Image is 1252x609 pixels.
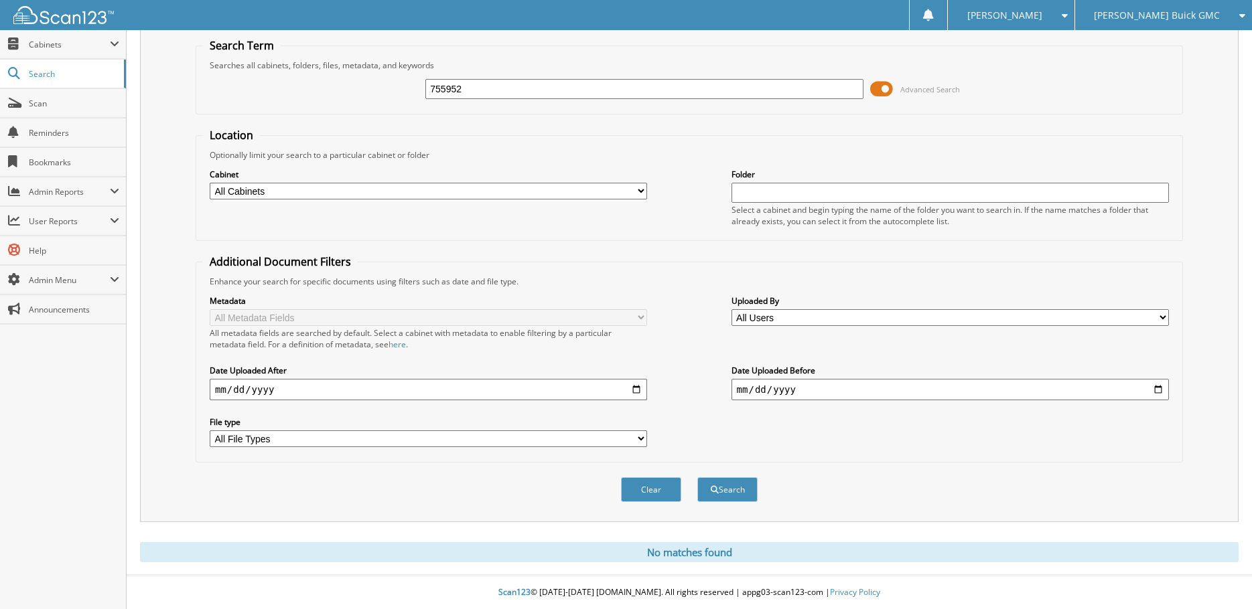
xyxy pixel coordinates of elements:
[29,39,110,50] span: Cabinets
[1185,545,1252,609] iframe: Chat Widget
[203,128,260,143] legend: Location
[203,149,1176,161] div: Optionally limit your search to a particular cabinet or folder
[29,127,119,139] span: Reminders
[140,542,1239,562] div: No matches found
[621,477,681,502] button: Clear
[967,11,1042,19] span: [PERSON_NAME]
[203,60,1176,71] div: Searches all cabinets, folders, files, metadata, and keywords
[13,6,114,24] img: scan123-logo-white.svg
[697,477,758,502] button: Search
[900,84,960,94] span: Advanced Search
[203,254,358,269] legend: Additional Document Filters
[732,365,1169,376] label: Date Uploaded Before
[389,339,406,350] a: here
[29,98,119,109] span: Scan
[210,295,647,307] label: Metadata
[732,379,1169,400] input: end
[498,586,531,598] span: Scan123
[203,38,281,53] legend: Search Term
[732,295,1169,307] label: Uploaded By
[29,157,119,168] span: Bookmarks
[732,204,1169,227] div: Select a cabinet and begin typing the name of the folder you want to search in. If the name match...
[29,186,110,197] span: Admin Reports
[29,245,119,256] span: Help
[830,586,880,598] a: Privacy Policy
[210,416,647,428] label: File type
[29,215,110,227] span: User Reports
[127,576,1252,609] div: © [DATE]-[DATE] [DOMAIN_NAME]. All rights reserved | appg03-scan123-com |
[29,274,110,286] span: Admin Menu
[1094,11,1220,19] span: [PERSON_NAME] Buick GMC
[203,276,1176,287] div: Enhance your search for specific documents using filters such as date and file type.
[210,327,647,350] div: All metadata fields are searched by default. Select a cabinet with metadata to enable filtering b...
[210,379,647,400] input: start
[210,365,647,376] label: Date Uploaded After
[29,304,119,315] span: Announcements
[29,68,117,80] span: Search
[210,169,647,180] label: Cabinet
[732,169,1169,180] label: Folder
